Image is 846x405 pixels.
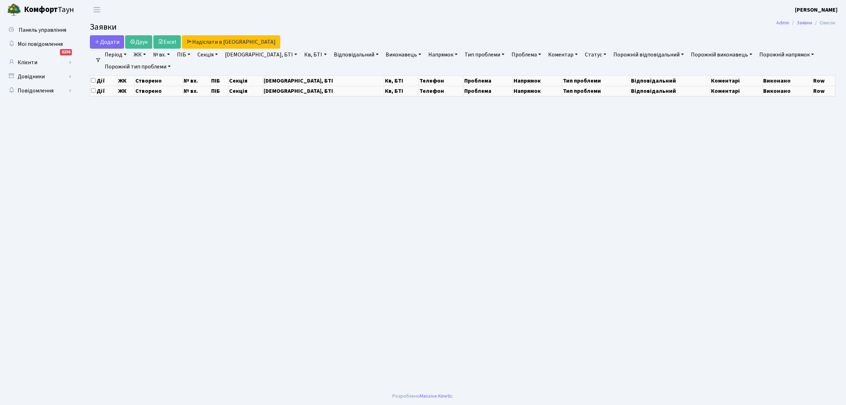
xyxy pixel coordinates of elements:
[90,21,117,33] span: Заявки
[135,86,183,96] th: Створено
[418,75,464,86] th: Телефон
[756,49,817,61] a: Порожній напрямок
[420,392,453,400] a: Massive Kinetic
[4,37,74,51] a: Мої повідомлення3236
[24,4,74,16] span: Таун
[513,75,562,86] th: Напрямок
[210,75,228,86] th: ПІБ
[795,6,838,14] a: [PERSON_NAME]
[174,49,193,61] a: ПІБ
[135,75,183,86] th: Створено
[762,86,813,96] th: Виконано
[301,49,329,61] a: Кв, БТІ
[90,75,117,86] th: Дії
[464,86,513,96] th: Проблема
[210,86,228,96] th: ПІБ
[509,49,544,61] a: Проблема
[762,75,813,86] th: Виконано
[513,86,562,96] th: Напрямок
[183,86,210,96] th: № вх.
[813,86,835,96] th: Row
[562,86,630,96] th: Тип проблеми
[562,75,630,86] th: Тип проблеми
[102,49,129,61] a: Період
[228,86,263,96] th: Секція
[183,75,210,86] th: № вх.
[812,19,835,27] li: Список
[4,23,74,37] a: Панель управління
[776,19,789,26] a: Admin
[710,75,762,86] th: Коментарі
[813,75,835,86] th: Row
[392,392,454,400] div: Розроблено .
[384,86,418,96] th: Кв, БТІ
[182,35,280,49] a: Надіслати в [GEOGRAPHIC_DATA]
[630,86,710,96] th: Відповідальний
[688,49,755,61] a: Порожній виконавець
[94,38,119,46] span: Додати
[117,86,134,96] th: ЖК
[4,69,74,84] a: Довідники
[90,86,117,96] th: Дії
[19,26,66,34] span: Панель управління
[117,75,134,86] th: ЖК
[383,49,424,61] a: Виконавець
[131,49,149,61] a: ЖК
[125,35,152,49] a: Друк
[384,75,418,86] th: Кв, БТІ
[150,49,173,61] a: № вх.
[4,55,74,69] a: Клієнти
[630,75,710,86] th: Відповідальний
[7,3,21,17] img: logo.png
[797,19,812,26] a: Заявки
[582,49,609,61] a: Статус
[545,49,581,61] a: Коментар
[263,75,384,86] th: [DEMOGRAPHIC_DATA], БТІ
[60,49,72,55] div: 3236
[18,40,63,48] span: Мої повідомлення
[462,49,507,61] a: Тип проблеми
[4,84,74,98] a: Повідомлення
[24,4,58,15] b: Комфорт
[425,49,460,61] a: Напрямок
[418,86,464,96] th: Телефон
[88,4,106,16] button: Переключити навігацію
[611,49,687,61] a: Порожній відповідальний
[710,86,762,96] th: Коментарі
[464,75,513,86] th: Проблема
[766,16,846,30] nav: breadcrumb
[102,61,173,73] a: Порожній тип проблеми
[222,49,300,61] a: [DEMOGRAPHIC_DATA], БТІ
[90,35,124,49] a: Додати
[331,49,381,61] a: Відповідальний
[263,86,384,96] th: [DEMOGRAPHIC_DATA], БТІ
[228,75,263,86] th: Секція
[195,49,221,61] a: Секція
[153,35,181,49] a: Excel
